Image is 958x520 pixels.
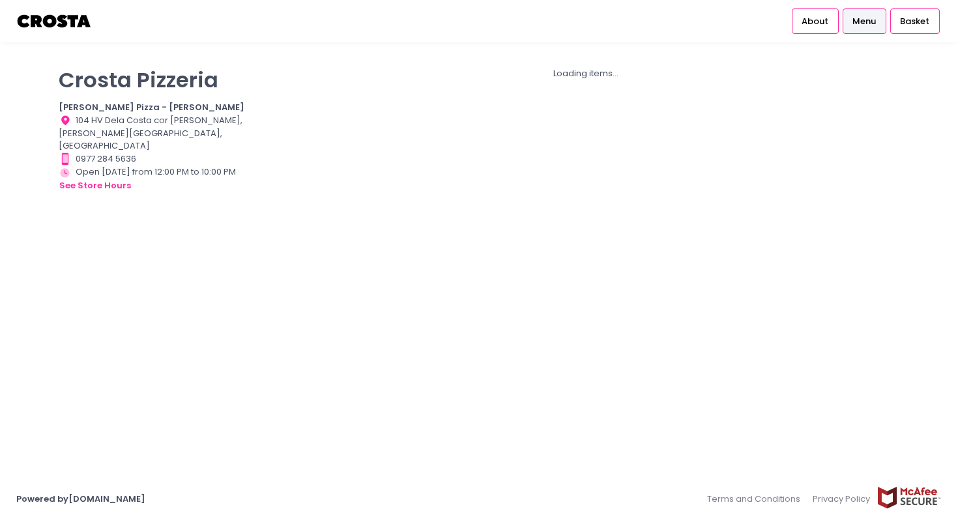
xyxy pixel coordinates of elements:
a: Privacy Policy [807,486,877,512]
a: Terms and Conditions [707,486,807,512]
b: [PERSON_NAME] Pizza - [PERSON_NAME] [59,101,244,113]
span: Menu [852,15,876,28]
span: About [802,15,828,28]
a: Menu [843,8,886,33]
img: mcafee-secure [877,486,942,509]
button: see store hours [59,179,132,193]
div: Open [DATE] from 12:00 PM to 10:00 PM [59,166,257,193]
div: 104 HV Dela Costa cor [PERSON_NAME], [PERSON_NAME][GEOGRAPHIC_DATA], [GEOGRAPHIC_DATA] [59,114,257,152]
a: About [792,8,839,33]
div: 0977 284 5636 [59,152,257,166]
img: logo [16,10,93,33]
p: Crosta Pizzeria [59,67,257,93]
div: Loading items... [273,67,899,80]
a: Powered by[DOMAIN_NAME] [16,493,145,505]
span: Basket [900,15,929,28]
